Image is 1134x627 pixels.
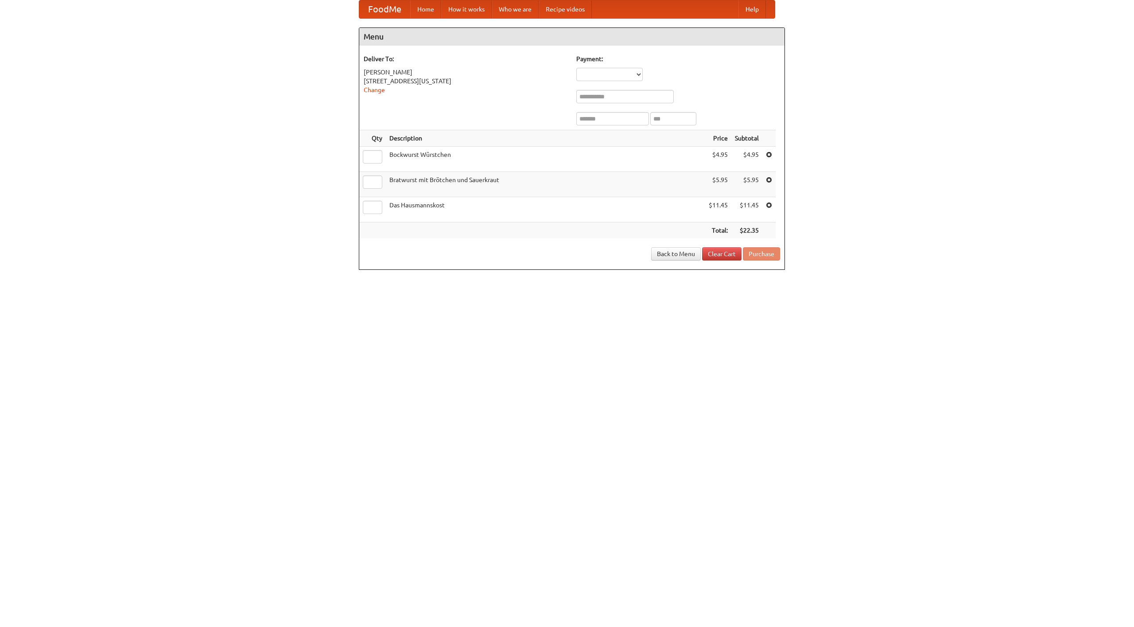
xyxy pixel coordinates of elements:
[705,147,731,172] td: $4.95
[539,0,592,18] a: Recipe videos
[731,222,762,239] th: $22.35
[731,130,762,147] th: Subtotal
[364,86,385,93] a: Change
[441,0,492,18] a: How it works
[359,0,410,18] a: FoodMe
[386,197,705,222] td: Das Hausmannskost
[492,0,539,18] a: Who we are
[359,28,784,46] h4: Menu
[731,172,762,197] td: $5.95
[386,130,705,147] th: Description
[364,68,567,77] div: [PERSON_NAME]
[364,77,567,86] div: [STREET_ADDRESS][US_STATE]
[410,0,441,18] a: Home
[731,197,762,222] td: $11.45
[386,172,705,197] td: Bratwurst mit Brötchen und Sauerkraut
[364,55,567,63] h5: Deliver To:
[731,147,762,172] td: $4.95
[705,222,731,239] th: Total:
[738,0,766,18] a: Help
[705,130,731,147] th: Price
[576,55,780,63] h5: Payment:
[359,130,386,147] th: Qty
[705,172,731,197] td: $5.95
[702,247,742,261] a: Clear Cart
[743,247,780,261] button: Purchase
[705,197,731,222] td: $11.45
[386,147,705,172] td: Bockwurst Würstchen
[651,247,701,261] a: Back to Menu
